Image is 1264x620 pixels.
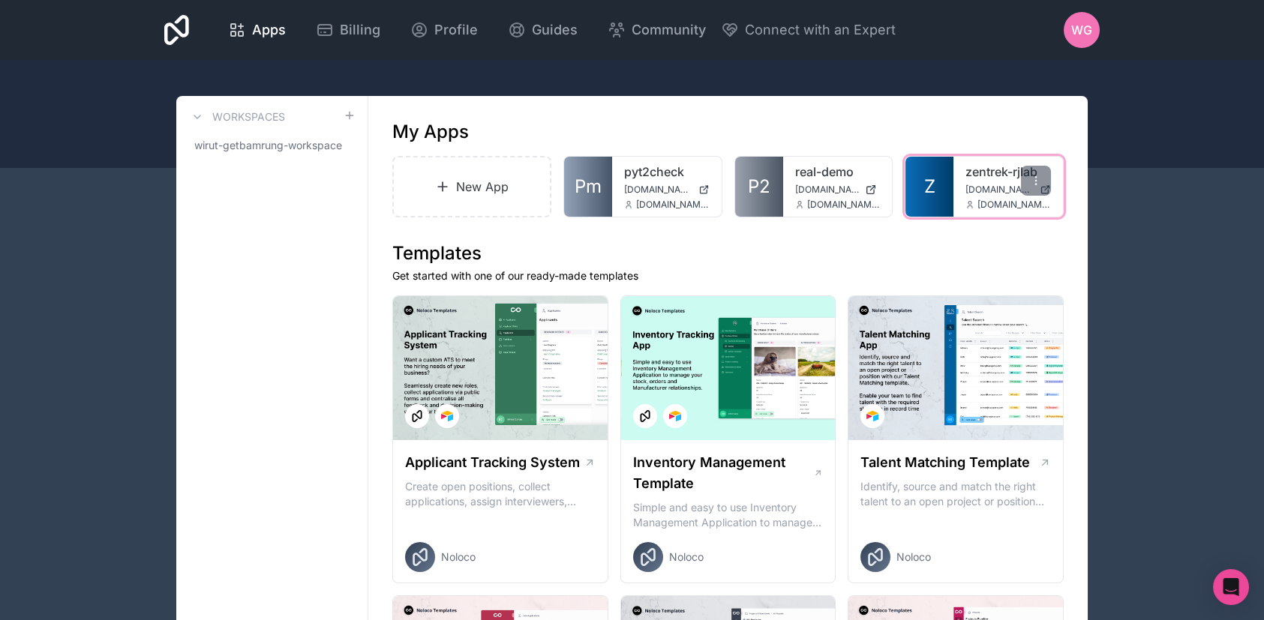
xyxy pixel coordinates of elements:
a: pyt2check [624,163,710,181]
span: Apps [252,19,286,40]
span: P2 [748,175,770,199]
span: Pm [575,175,602,199]
a: P2 [735,157,783,217]
h1: Talent Matching Template [860,452,1030,473]
h1: My Apps [392,120,469,144]
img: Airtable Logo [669,410,681,422]
span: [DOMAIN_NAME] [624,184,692,196]
span: Billing [340,19,380,40]
span: [DOMAIN_NAME] [795,184,860,196]
h3: Workspaces [212,109,285,124]
span: Profile [434,19,478,40]
h1: Inventory Management Template [633,452,813,494]
img: Airtable Logo [441,410,453,422]
p: Simple and easy to use Inventory Management Application to manage your stock, orders and Manufact... [633,500,824,530]
span: Guides [532,19,578,40]
h1: Applicant Tracking System [405,452,580,473]
a: Pm [564,157,612,217]
a: Workspaces [188,108,285,126]
span: WG [1071,21,1092,39]
a: Apps [216,13,298,46]
span: wirut-getbamrung-workspace [194,138,342,153]
span: Z [924,175,935,199]
a: [DOMAIN_NAME] [965,184,1051,196]
span: Noloco [669,550,704,565]
img: Airtable Logo [866,410,878,422]
span: Noloco [896,550,931,565]
span: [DOMAIN_NAME][EMAIL_ADDRESS][DOMAIN_NAME] [807,199,881,211]
span: [DOMAIN_NAME][EMAIL_ADDRESS][DOMAIN_NAME] [636,199,710,211]
span: Connect with an Expert [745,19,896,40]
span: Noloco [441,550,476,565]
div: Open Intercom Messenger [1213,569,1249,605]
a: Community [596,13,718,46]
a: New App [392,156,551,217]
a: Profile [398,13,490,46]
a: Guides [496,13,590,46]
a: [DOMAIN_NAME] [795,184,881,196]
p: Create open positions, collect applications, assign interviewers, centralise candidate feedback a... [405,479,596,509]
p: Identify, source and match the right talent to an open project or position with our Talent Matchi... [860,479,1051,509]
span: Community [632,19,706,40]
a: Z [905,157,953,217]
button: Connect with an Expert [721,19,896,40]
h1: Templates [392,241,1064,265]
a: [DOMAIN_NAME] [624,184,710,196]
p: Get started with one of our ready-made templates [392,268,1064,283]
a: zentrek-rjlab [965,163,1051,181]
a: wirut-getbamrung-workspace [188,132,356,159]
span: [DOMAIN_NAME] [965,184,1034,196]
a: real-demo [795,163,881,181]
a: Billing [304,13,392,46]
span: [DOMAIN_NAME][EMAIL_ADDRESS][DOMAIN_NAME] [977,199,1051,211]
